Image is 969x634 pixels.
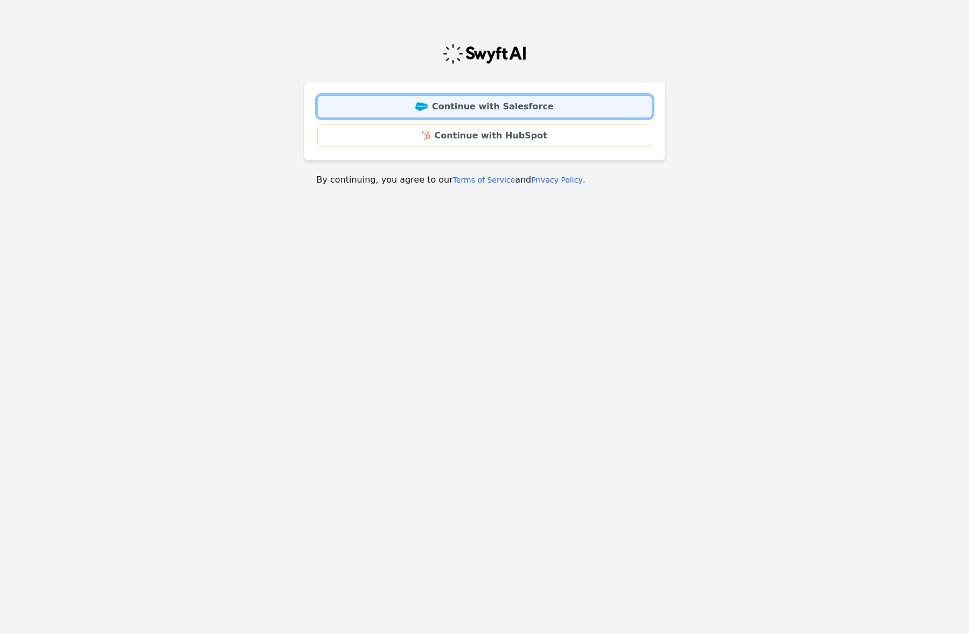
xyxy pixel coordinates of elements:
img: Swyft Logo [442,43,527,65]
a: Continue with HubSpot [317,124,652,147]
a: Privacy Policy [531,176,582,184]
img: HubSpot [422,131,430,140]
p: By continuing, you agree to our and . [317,173,653,186]
a: Continue with Salesforce [317,95,652,118]
a: Terms of Service [453,176,515,184]
img: Salesforce [415,102,428,111]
